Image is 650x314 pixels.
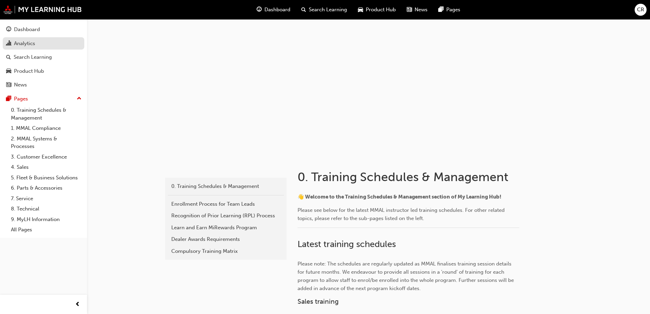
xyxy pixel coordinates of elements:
[298,169,521,185] h1: 0. Training Schedules & Management
[8,193,84,204] a: 7. Service
[352,3,401,17] a: car-iconProduct Hub
[8,105,84,123] a: 0. Training Schedules & Management
[168,222,284,234] a: Learn and Earn MiRewards Program
[8,204,84,214] a: 8. Technical
[3,93,84,105] button: Pages
[171,224,280,232] div: Learn and Earn MiRewards Program
[3,65,84,78] a: Product Hub
[171,200,280,208] div: Enrollment Process for Team Leads
[8,162,84,173] a: 4. Sales
[3,5,82,14] img: mmal
[446,6,460,14] span: Pages
[6,41,11,47] span: chart-icon
[14,53,52,61] div: Search Learning
[8,173,84,183] a: 5. Fleet & Business Solutions
[401,3,433,17] a: news-iconNews
[14,95,28,103] div: Pages
[168,233,284,245] a: Dealer Awards Requirements
[264,6,290,14] span: Dashboard
[14,67,44,75] div: Product Hub
[301,5,306,14] span: search-icon
[14,81,27,89] div: News
[8,123,84,134] a: 1. MMAL Compliance
[8,224,84,235] a: All Pages
[298,261,515,291] span: Please note: The schedules are regularly updated as MMAL finalises training session details for f...
[637,6,644,14] span: CR
[8,152,84,162] a: 3. Customer Excellence
[298,239,396,249] span: Latest training schedules
[3,37,84,50] a: Analytics
[77,94,82,103] span: up-icon
[6,96,11,102] span: pages-icon
[6,82,11,88] span: news-icon
[433,3,466,17] a: pages-iconPages
[14,40,35,47] div: Analytics
[251,3,296,17] a: guage-iconDashboard
[8,183,84,193] a: 6. Parts & Accessories
[298,298,339,305] span: Sales training
[168,198,284,210] a: Enrollment Process for Team Leads
[298,207,506,221] span: Please see below for the latest MMAL instructor led training schedules. For other related topics,...
[3,51,84,64] a: Search Learning
[171,212,280,220] div: Recognition of Prior Learning (RPL) Process
[296,3,352,17] a: search-iconSearch Learning
[3,23,84,36] a: Dashboard
[3,22,84,93] button: DashboardAnalyticsSearch LearningProduct HubNews
[6,68,11,74] span: car-icon
[168,210,284,222] a: Recognition of Prior Learning (RPL) Process
[6,27,11,33] span: guage-icon
[168,245,284,257] a: Compulsory Training Matrix
[8,134,84,152] a: 2. MMAL Systems & Processes
[171,247,280,255] div: Compulsory Training Matrix
[8,214,84,225] a: 9. MyLH Information
[309,6,347,14] span: Search Learning
[6,54,11,60] span: search-icon
[407,5,412,14] span: news-icon
[358,5,363,14] span: car-icon
[366,6,396,14] span: Product Hub
[75,300,80,309] span: prev-icon
[635,4,647,16] button: CR
[171,182,280,190] div: 0. Training Schedules & Management
[257,5,262,14] span: guage-icon
[168,180,284,192] a: 0. Training Schedules & Management
[3,79,84,91] a: News
[415,6,428,14] span: News
[298,194,501,200] span: 👋 Welcome to the Training Schedules & Management section of My Learning Hub!
[171,235,280,243] div: Dealer Awards Requirements
[14,26,40,33] div: Dashboard
[438,5,444,14] span: pages-icon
